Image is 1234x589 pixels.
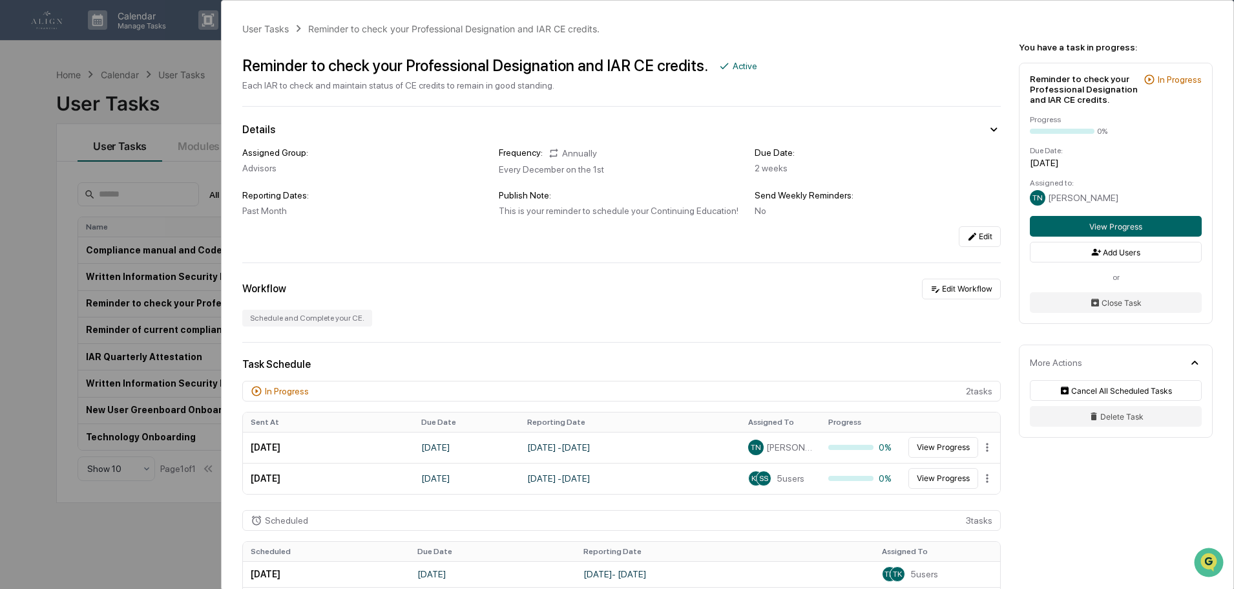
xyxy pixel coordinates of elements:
[94,266,104,276] div: 🗄️
[27,99,50,122] img: 8933085812038_c878075ebb4cc5468115_72.jpg
[200,141,235,156] button: See all
[242,190,488,200] div: Reporting Dates:
[242,358,1001,370] div: Task Schedule
[129,321,156,330] span: Pylon
[8,259,89,283] a: 🖐️Preclearance
[26,289,81,302] span: Data Lookup
[1019,42,1213,52] div: You have a task in progress:
[107,264,160,277] span: Attestations
[410,561,576,587] td: [DATE]
[107,176,112,186] span: •
[26,264,83,277] span: Preclearance
[751,474,761,483] span: KD
[1030,358,1082,368] div: More Actions
[499,164,745,175] div: Every December on the 1st
[40,211,105,221] span: [PERSON_NAME]
[499,190,745,200] div: Publish Note:
[13,198,34,219] img: Tanya Nichols
[413,432,519,463] td: [DATE]
[519,463,740,494] td: [DATE] - [DATE]
[576,542,874,561] th: Reporting Date
[242,123,275,136] div: Details
[755,147,1001,158] div: Due Date:
[242,310,372,327] div: Schedule and Complete your CE.
[519,432,740,463] td: [DATE] - [DATE]
[759,474,768,483] span: SS
[733,61,757,71] div: Active
[828,473,893,484] div: 0%
[1193,546,1228,581] iframe: Open customer support
[243,432,413,463] td: [DATE]
[874,542,1000,561] th: Assigned To
[242,56,708,75] div: Reminder to check your Professional Designation and IAR CE credits.
[220,103,235,118] button: Start new chat
[58,99,212,112] div: Start new chat
[243,542,410,561] th: Scheduled
[410,542,576,561] th: Due Date
[910,569,938,579] span: 5 users
[1030,158,1202,168] div: [DATE]
[740,412,821,432] th: Assigned To
[58,112,178,122] div: We're available if you need us!
[308,23,600,34] div: Reminder to check your Professional Designation and IAR CE credits.
[413,412,519,432] th: Due Date
[13,266,23,276] div: 🖐️
[908,468,978,489] button: View Progress
[242,381,1001,402] div: 2 task s
[1097,127,1107,136] div: 0%
[13,99,36,122] img: 1746055101610-c473b297-6a78-478c-a979-82029cc54cd1
[1158,74,1202,85] div: In Progress
[13,144,87,154] div: Past conversations
[242,163,488,173] div: Advisors
[1030,115,1202,124] div: Progress
[242,80,757,91] div: Each IAR to check and maintain status of CE credits to remain in good standing.
[242,510,1001,531] div: 3 task s
[1030,380,1202,401] button: Cancel All Scheduled Tasks
[755,190,1001,200] div: Send Weekly Reminders:
[499,206,745,216] div: This is your reminder to schedule your Continuing Education!
[766,442,813,453] span: [PERSON_NAME]
[13,164,34,184] img: Tanya Nichols
[751,443,761,452] span: TN
[1048,193,1118,203] span: [PERSON_NAME]
[755,163,1001,173] div: 2 weeks
[548,147,597,159] div: Annually
[1030,216,1202,237] button: View Progress
[908,437,978,458] button: View Progress
[1030,74,1138,105] div: Reminder to check your Professional Designation and IAR CE credits.
[1030,178,1202,187] div: Assigned to:
[1030,242,1202,262] button: Add Users
[242,206,488,216] div: Past Month
[828,442,893,453] div: 0%
[13,27,235,48] p: How can we help?
[413,463,519,494] td: [DATE]
[893,570,902,579] span: TK
[242,147,488,158] div: Assigned Group:
[242,283,286,295] div: Workflow
[91,320,156,330] a: Powered byPylon
[1030,146,1202,155] div: Due Date:
[821,412,901,432] th: Progress
[114,211,141,221] span: [DATE]
[1030,406,1202,427] button: Delete Task
[243,412,413,432] th: Sent At
[265,386,309,396] div: In Progress
[265,515,308,526] div: Scheduled
[1030,292,1202,313] button: Close Task
[884,570,895,579] span: TN
[242,23,289,34] div: User Tasks
[519,412,740,432] th: Reporting Date
[755,206,1001,216] div: No
[576,561,874,587] td: [DATE] - [DATE]
[107,211,112,221] span: •
[243,561,410,587] td: [DATE]
[13,290,23,301] div: 🔎
[40,176,105,186] span: [PERSON_NAME]
[499,147,543,159] div: Frequency:
[1030,273,1202,282] div: or
[959,226,1001,247] button: Edit
[114,176,141,186] span: [DATE]
[777,473,804,484] span: 5 users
